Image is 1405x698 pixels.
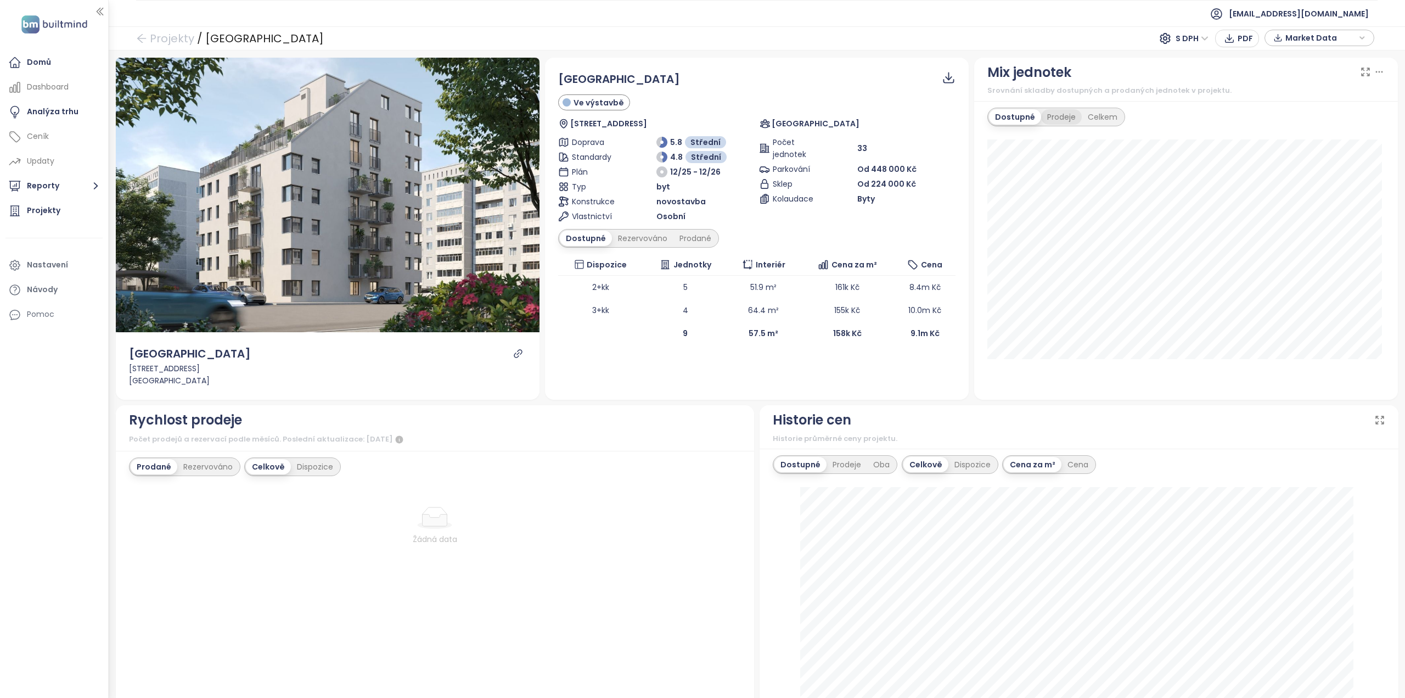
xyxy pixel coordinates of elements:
[1238,32,1253,44] span: PDF
[572,181,621,193] span: Typ
[690,136,721,148] span: Střední
[558,71,680,88] span: [GEOGRAPHIC_DATA]
[129,433,741,446] div: Počet prodejů a rezervací podle měsíců. Poslední aktualizace: [DATE]
[827,457,867,472] div: Prodeje
[5,254,103,276] a: Nastavení
[1229,1,1369,27] span: [EMAIL_ADDRESS][DOMAIN_NAME]
[643,276,727,299] td: 5
[670,166,721,178] span: 12/25 - 12/26
[643,299,727,322] td: 4
[570,118,647,130] span: [STREET_ADDRESS]
[903,457,948,472] div: Celkově
[773,193,822,205] span: Kolaudace
[27,258,68,272] div: Nastavení
[5,101,103,123] a: Analýza trhu
[136,33,147,44] span: arrow-left
[560,231,612,246] div: Dostupné
[857,142,867,154] span: 33
[1061,457,1094,472] div: Cena
[656,210,685,222] span: Osobní
[161,533,710,545] div: Žádná data
[27,204,60,217] div: Projekty
[834,305,860,316] span: 155k Kč
[513,349,523,359] a: link
[5,150,103,172] a: Updaty
[5,175,103,197] button: Reporty
[909,282,941,293] span: 8.4m Kč
[987,85,1385,96] div: Srovnání skladby dostupných a prodaných jednotek v projektu.
[27,283,58,297] div: Návody
[673,231,717,246] div: Prodané
[572,196,621,208] span: Konstrukce
[5,279,103,301] a: Návody
[27,55,51,69] div: Domů
[673,259,711,271] span: Jednotky
[987,62,1071,83] div: Mix jednotek
[27,308,54,321] div: Pomoc
[683,328,688,339] b: 9
[572,151,621,163] span: Standardy
[18,13,91,36] img: logo
[773,136,822,160] span: Počet jednotek
[27,130,49,143] div: Ceník
[656,196,706,208] span: novostavba
[749,328,778,339] b: 57.5 m²
[908,305,941,316] span: 10.0m Kč
[656,181,670,193] span: byt
[5,52,103,74] a: Domů
[911,328,940,339] b: 9.1m Kč
[727,299,800,322] td: 64.4 m²
[612,231,673,246] div: Rezervováno
[136,29,194,48] a: arrow-left Projekty
[867,457,896,472] div: Oba
[558,276,643,299] td: 2+kk
[291,459,339,474] div: Dispozice
[572,210,621,222] span: Vlastnictví
[5,304,103,326] div: Pomoc
[948,457,997,472] div: Dispozice
[831,259,877,271] span: Cena za m²
[1285,30,1356,46] span: Market Data
[857,193,875,205] span: Byty
[27,80,69,94] div: Dashboard
[246,459,291,474] div: Celkově
[5,200,103,222] a: Projekty
[205,29,324,48] div: [GEOGRAPHIC_DATA]
[574,97,624,109] span: Ve výstavbě
[5,76,103,98] a: Dashboard
[5,126,103,148] a: Ceník
[774,457,827,472] div: Dostupné
[921,259,942,271] span: Cena
[177,459,239,474] div: Rezervováno
[129,375,526,387] div: [GEOGRAPHIC_DATA]
[773,410,851,431] div: Historie cen
[727,276,800,299] td: 51.9 m²
[27,154,54,168] div: Updaty
[773,163,822,175] span: Parkování
[670,151,683,163] span: 4.8
[1082,109,1123,125] div: Celkem
[691,151,721,163] span: Střední
[1004,457,1061,472] div: Cena za m²
[773,178,822,190] span: Sklep
[835,282,859,293] span: 161k Kč
[131,459,177,474] div: Prodané
[772,118,859,130] span: [GEOGRAPHIC_DATA]
[558,299,643,322] td: 3+kk
[989,109,1041,125] div: Dostupné
[129,410,242,431] div: Rychlost prodeje
[129,362,526,375] div: [STREET_ADDRESS]
[572,166,621,178] span: Plán
[1041,109,1082,125] div: Prodeje
[1176,30,1209,47] span: S DPH
[197,29,203,48] div: /
[129,345,251,362] div: [GEOGRAPHIC_DATA]
[27,105,78,119] div: Analýza trhu
[773,433,1385,444] div: Historie průměrné ceny projektu.
[1271,30,1368,46] div: button
[857,164,917,175] span: Od 448 000 Kč
[756,259,785,271] span: Interiér
[833,328,862,339] b: 158k Kč
[572,136,621,148] span: Doprava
